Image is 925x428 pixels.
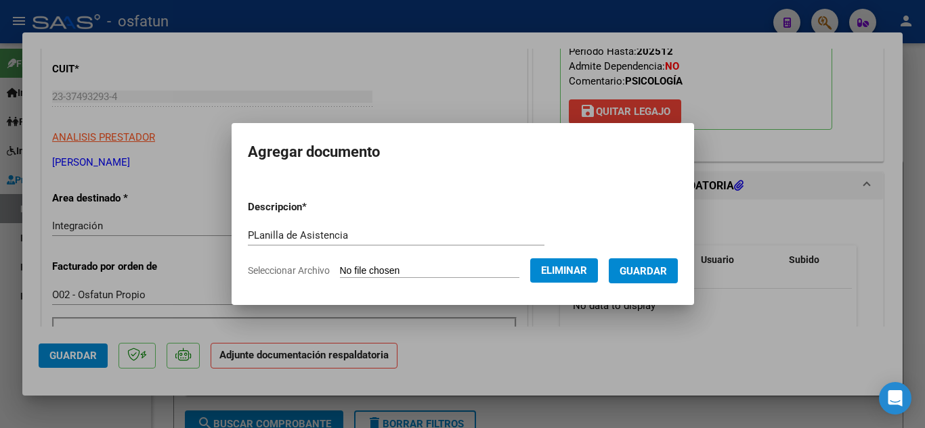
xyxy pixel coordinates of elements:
span: Eliminar [541,264,587,277]
span: Guardar [620,265,667,277]
div: Open Intercom Messenger [879,382,911,414]
button: Guardar [609,258,678,283]
p: Descripcion [248,199,377,215]
button: Eliminar [530,258,598,283]
span: Seleccionar Archivo [248,265,330,276]
h2: Agregar documento [248,139,678,165]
